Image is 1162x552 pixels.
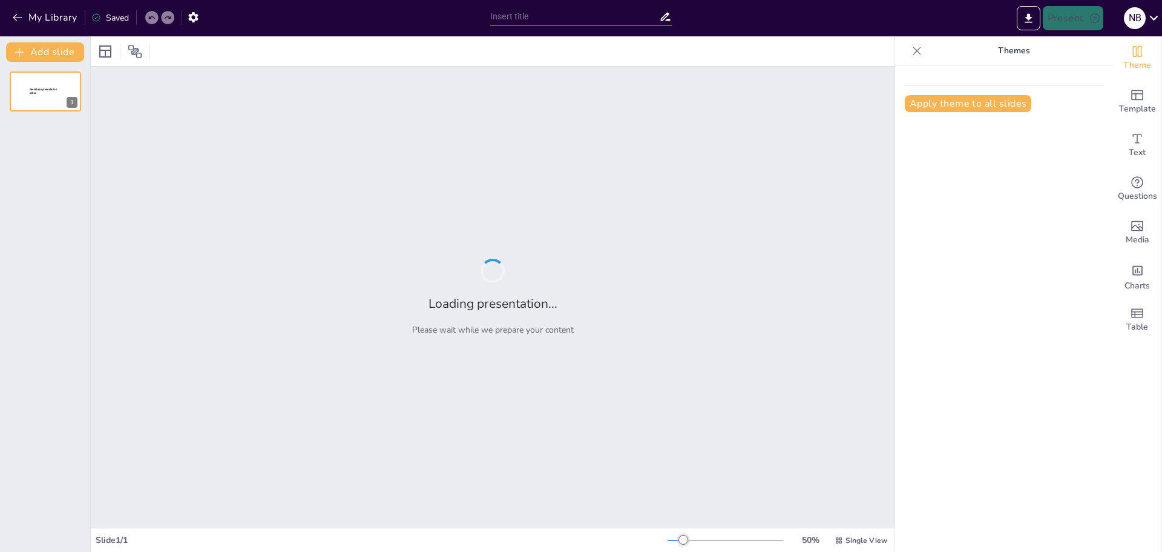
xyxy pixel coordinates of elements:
div: Layout [96,42,115,61]
span: Media [1126,233,1149,247]
div: Change the overall theme [1113,36,1161,80]
div: 50 % [796,534,825,546]
div: Saved [91,12,129,24]
div: Add text boxes [1113,124,1161,167]
p: Themes [927,36,1101,65]
span: Questions [1118,190,1157,203]
div: Add a table [1113,298,1161,342]
div: Slide 1 / 1 [96,534,668,546]
span: Text [1129,146,1146,159]
button: Add slide [6,42,84,62]
div: Add images, graphics, shapes or video [1113,211,1161,254]
button: My Library [9,8,82,27]
button: Present [1043,6,1103,30]
p: Please wait while we prepare your content [412,324,574,336]
h2: Loading presentation... [428,295,557,312]
div: Get real-time input from your audience [1113,167,1161,211]
input: Insert title [490,8,659,25]
div: Add ready made slides [1113,80,1161,124]
span: Position [128,44,142,59]
button: Export to PowerPoint [1017,6,1040,30]
span: Charts [1124,279,1150,293]
button: n b [1124,6,1146,30]
span: Single View [845,536,887,545]
div: 1 [67,97,77,108]
span: Template [1119,102,1156,116]
button: Apply theme to all slides [905,95,1031,112]
div: n b [1124,7,1146,29]
div: 1 [10,71,81,111]
span: Theme [1123,59,1151,72]
span: Table [1126,321,1148,334]
div: Add charts and graphs [1113,254,1161,298]
span: Sendsteps presentation editor [30,88,57,95]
